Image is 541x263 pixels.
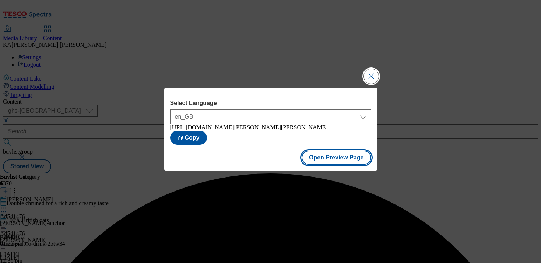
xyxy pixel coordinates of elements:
[170,131,207,145] button: Copy
[164,88,377,171] div: Modal
[364,69,379,84] button: Close Modal
[170,124,371,131] div: [URL][DOMAIN_NAME][PERSON_NAME][PERSON_NAME]
[170,100,371,106] label: Select Language
[302,151,371,165] button: Open Preview Page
